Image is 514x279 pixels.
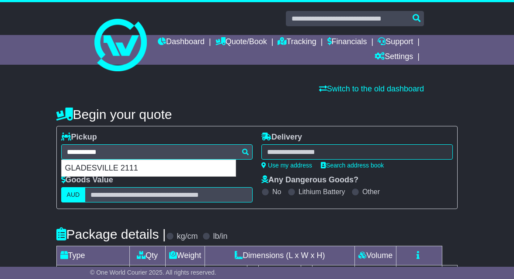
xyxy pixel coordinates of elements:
span: © One World Courier 2025. All rights reserved. [90,269,216,276]
td: Qty [129,246,165,265]
label: Other [362,188,380,196]
td: Type [56,246,129,265]
label: No [272,188,281,196]
a: Support [378,35,413,50]
a: Search address book [321,162,384,169]
a: Settings [375,50,413,65]
a: Use my address [261,162,312,169]
td: Volume [355,246,396,265]
div: GLADESVILLE 2111 [62,160,236,177]
label: Pickup [61,133,97,142]
label: kg/cm [177,232,198,241]
label: lb/in [213,232,228,241]
a: Dashboard [158,35,205,50]
label: Lithium Battery [299,188,345,196]
a: Tracking [278,35,316,50]
label: AUD [61,187,86,202]
a: Switch to the old dashboard [319,84,424,93]
td: Weight [165,246,205,265]
label: Any Dangerous Goods? [261,175,358,185]
a: Quote/Book [215,35,267,50]
label: Goods Value [61,175,113,185]
a: Financials [327,35,367,50]
h4: Package details | [56,227,166,241]
h4: Begin your quote [56,107,458,122]
typeahead: Please provide city [61,144,253,160]
td: Dimensions (L x W x H) [205,246,355,265]
label: Delivery [261,133,302,142]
